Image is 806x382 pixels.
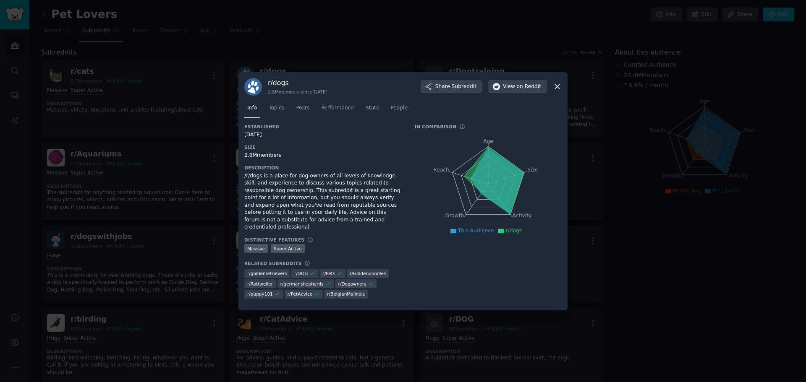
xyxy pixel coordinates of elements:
[433,166,449,172] tspan: Reach
[244,165,403,171] h3: Description
[506,228,522,234] span: r/dogs
[244,260,301,266] h3: Related Subreddits
[296,104,309,112] span: Posts
[269,104,284,112] span: Topics
[513,213,532,218] tspan: Activity
[244,152,403,159] div: 2.8M members
[244,144,403,150] h3: Size
[247,281,273,287] span: r/ Rottweiler
[247,104,257,112] span: Info
[452,83,476,91] span: Subreddit
[421,80,482,94] button: ShareSubreddit
[293,101,312,119] a: Posts
[366,104,379,112] span: Stats
[318,101,357,119] a: Performance
[503,83,541,91] span: View
[271,244,305,253] div: Super Active
[247,270,287,276] span: r/ goldenretrievers
[387,101,411,119] a: People
[390,104,408,112] span: People
[280,281,324,287] span: r/ germanshepherds
[415,124,456,130] h3: In Comparison
[244,131,403,139] div: [DATE]
[244,101,260,119] a: Info
[488,80,547,94] button: Viewon Reddit
[244,244,268,253] div: Massive
[445,213,464,218] tspan: Growth
[321,104,354,112] span: Performance
[517,83,541,91] span: on Reddit
[244,172,403,231] div: /r/dogs is a place for dog owners of all levels of knowledge, skill, and experience to discuss va...
[268,89,327,95] div: 2.8M members since [DATE]
[247,291,273,297] span: r/ puppy101
[435,83,476,91] span: Share
[244,124,403,130] h3: Established
[527,166,538,172] tspan: Size
[327,291,365,297] span: r/ BelgianMalinois
[288,291,312,297] span: r/ PetAdvice
[266,101,287,119] a: Topics
[244,78,262,96] img: dogs
[338,281,366,287] span: r/ Dogowners
[294,270,308,276] span: r/ DOG
[483,138,493,144] tspan: Age
[322,270,335,276] span: r/ Pets
[363,101,382,119] a: Stats
[244,237,304,243] h3: Distinctive Features
[268,78,327,87] h3: r/ dogs
[350,270,386,276] span: r/ Goldendoodles
[458,228,494,234] span: This Audience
